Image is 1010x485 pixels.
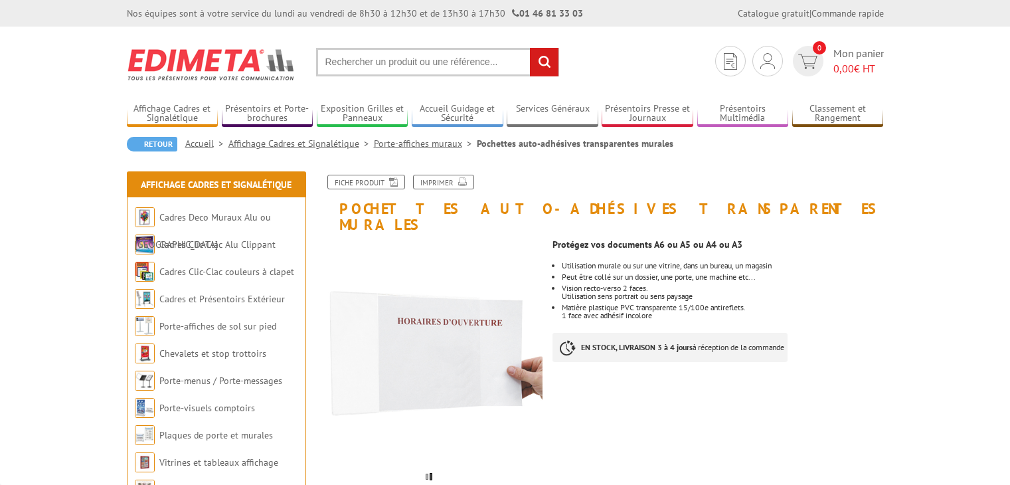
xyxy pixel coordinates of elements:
[413,175,474,189] a: Imprimer
[813,41,826,54] span: 0
[127,40,296,89] img: Edimeta
[135,211,271,250] a: Cadres Deco Muraux Alu ou [GEOGRAPHIC_DATA]
[738,7,884,20] div: |
[562,262,883,270] li: Utilisation murale ou sur une vitrine, dans un bureau, un magasin
[738,7,809,19] a: Catalogue gratuit
[316,48,559,76] input: Rechercher un produit ou une référence...
[412,103,503,125] a: Accueil Guidage et Sécurité
[141,179,292,191] a: Affichage Cadres et Signalétique
[581,342,693,352] strong: EN STOCK, LIVRAISON 3 à 4 jours
[159,456,278,468] a: Vitrines et tableaux affichage
[724,53,737,70] img: devis rapide
[512,7,583,19] strong: 01 46 81 33 03
[833,61,884,76] span: € HT
[159,347,266,359] a: Chevalets et stop trottoirs
[159,402,255,414] a: Porte-visuels comptoirs
[317,103,408,125] a: Exposition Grilles et Panneaux
[507,103,598,125] a: Services Généraux
[530,48,558,76] input: rechercher
[127,103,218,125] a: Affichage Cadres et Signalétique
[374,138,477,149] a: Porte-affiches muraux
[159,293,285,305] a: Cadres et Présentoirs Extérieur
[319,239,543,463] img: porte_visuels_muraux_pa1058.jpg
[135,316,155,336] img: Porte-affiches de sol sur pied
[135,371,155,391] img: Porte-menus / Porte-messages
[552,333,788,362] p: à réception de la commande
[602,103,693,125] a: Présentoirs Presse et Journaux
[833,46,884,76] span: Mon panier
[127,7,583,20] div: Nos équipes sont à votre service du lundi au vendredi de 8h30 à 12h30 et de 13h30 à 17h30
[135,425,155,445] img: Plaques de porte et murales
[798,54,817,69] img: devis rapide
[811,7,884,19] a: Commande rapide
[222,103,313,125] a: Présentoirs et Porte-brochures
[833,62,854,75] span: 0,00
[135,343,155,363] img: Chevalets et stop trottoirs
[562,284,883,292] p: Vision recto-verso 2 faces.
[309,175,894,233] h1: Pochettes auto-adhésives transparentes murales
[697,103,789,125] a: Présentoirs Multimédia
[562,304,883,312] p: Matière plastique PVC transparente 15/100e antireflets.
[135,207,155,227] img: Cadres Deco Muraux Alu ou Bois
[135,398,155,418] img: Porte-visuels comptoirs
[562,292,883,300] p: Utilisation sens portrait ou sens paysage
[159,320,276,332] a: Porte-affiches de sol sur pied
[562,312,883,320] p: 1 face avec adhésif incolore
[159,375,282,387] a: Porte-menus / Porte-messages
[185,138,228,149] a: Accueil
[135,289,155,309] img: Cadres et Présentoirs Extérieur
[790,46,884,76] a: devis rapide 0 Mon panier 0,00€ HT
[792,103,884,125] a: Classement et Rangement
[159,429,273,441] a: Plaques de porte et murales
[135,452,155,472] img: Vitrines et tableaux affichage
[327,175,405,189] a: Fiche produit
[477,137,673,150] li: Pochettes auto-adhésives transparentes murales
[562,273,883,281] li: Peut être collé sur un dossier, une porte, une machine etc...
[159,239,276,250] a: Cadres Clic-Clac Alu Clippant
[760,53,775,69] img: devis rapide
[135,262,155,282] img: Cadres Clic-Clac couleurs à clapet
[228,138,374,149] a: Affichage Cadres et Signalétique
[159,266,294,278] a: Cadres Clic-Clac couleurs à clapet
[552,239,742,250] strong: Protégez vos documents A6 ou A5 ou A4 ou A3
[127,137,177,151] a: Retour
